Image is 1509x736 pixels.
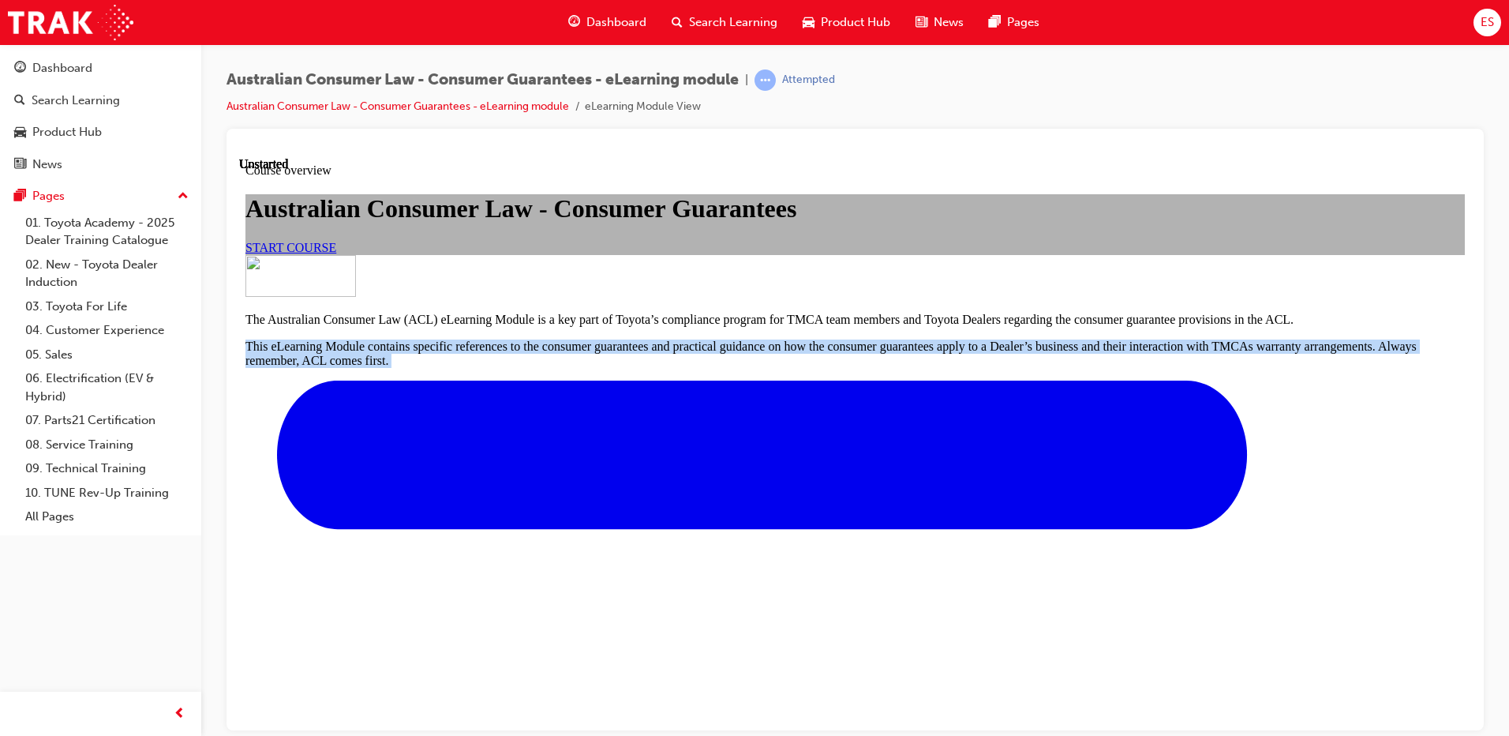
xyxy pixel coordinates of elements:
button: DashboardSearch LearningProduct HubNews [6,51,195,182]
span: Pages [1007,13,1039,32]
a: 10. TUNE Rev-Up Training [19,481,195,505]
div: News [32,156,62,174]
a: 07. Parts21 Certification [19,408,195,433]
a: car-iconProduct Hub [790,6,903,39]
a: guage-iconDashboard [556,6,659,39]
span: ES [1481,13,1494,32]
span: guage-icon [568,13,580,32]
span: News [934,13,964,32]
a: START COURSE [6,84,97,97]
a: news-iconNews [903,6,976,39]
p: This eLearning Module contains specific references to the consumer guarantees and practical guida... [6,182,1226,211]
a: search-iconSearch Learning [659,6,790,39]
button: ES [1473,9,1501,36]
a: 04. Customer Experience [19,318,195,343]
span: news-icon [916,13,927,32]
span: Dashboard [586,13,646,32]
a: 02. New - Toyota Dealer Induction [19,253,195,295]
div: Dashboard [32,59,92,77]
span: Product Hub [821,13,890,32]
a: Dashboard [6,54,195,83]
a: News [6,150,195,179]
span: | [745,71,748,89]
a: 06. Electrification (EV & Hybrid) [19,366,195,408]
span: Course overview [6,6,92,20]
button: Pages [6,182,195,211]
a: 09. Technical Training [19,456,195,481]
a: All Pages [19,505,195,529]
a: Australian Consumer Law - Consumer Guarantees - eLearning module [227,100,569,113]
span: Search Learning [689,13,777,32]
a: 03. Toyota For Life [19,295,195,319]
span: news-icon [14,158,26,172]
span: pages-icon [989,13,1001,32]
span: pages-icon [14,190,26,204]
a: pages-iconPages [976,6,1052,39]
span: up-icon [178,186,189,207]
span: Australian Consumer Law - Consumer Guarantees - eLearning module [227,71,739,89]
span: prev-icon [174,704,185,724]
img: Trak [8,5,133,40]
div: Product Hub [32,123,102,141]
h1: Australian Consumer Law - Consumer Guarantees [6,37,1226,66]
a: Product Hub [6,118,195,147]
a: 01. Toyota Academy - 2025 Dealer Training Catalogue [19,211,195,253]
div: Pages [32,187,65,205]
a: 05. Sales [19,343,195,367]
span: car-icon [803,13,814,32]
span: learningRecordVerb_ATTEMPT-icon [754,69,776,91]
a: 08. Service Training [19,433,195,457]
p: The Australian Consumer Law (ACL) eLearning Module is a key part of Toyota’s compliance program f... [6,156,1226,170]
span: guage-icon [14,62,26,76]
li: eLearning Module View [585,98,701,116]
div: Attempted [782,73,835,88]
span: car-icon [14,126,26,140]
div: Search Learning [32,92,120,110]
span: search-icon [672,13,683,32]
a: Search Learning [6,86,195,115]
span: search-icon [14,94,25,108]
